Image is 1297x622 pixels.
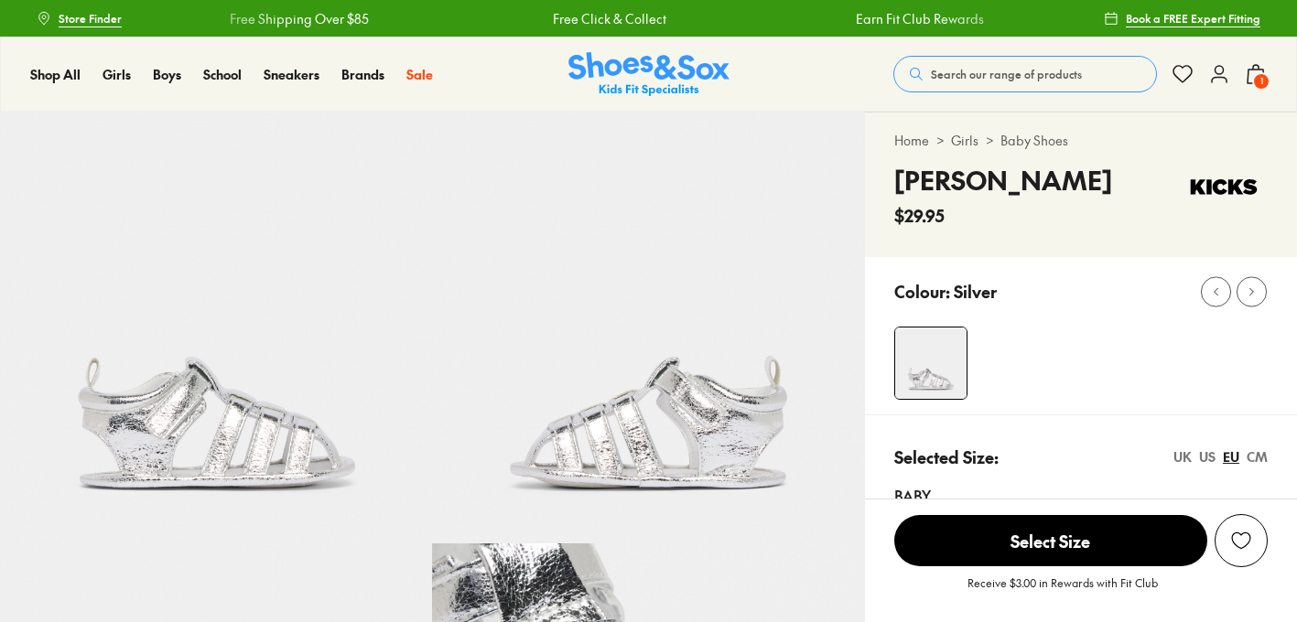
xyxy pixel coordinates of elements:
span: Sneakers [264,65,319,83]
img: 5-561814_1 [432,112,864,543]
span: Select Size [894,515,1207,566]
a: Shoes & Sox [568,52,730,97]
div: > > [894,131,1268,150]
a: Home [894,131,929,150]
a: Sneakers [264,65,319,84]
button: Search our range of products [893,56,1157,92]
div: Baby [894,484,1268,506]
p: Receive $3.00 in Rewards with Fit Club [967,574,1158,607]
p: Selected Size: [894,445,999,469]
a: Free Shipping Over $85 [228,9,367,28]
span: Book a FREE Expert Fitting [1126,10,1260,27]
a: Book a FREE Expert Fitting [1104,2,1260,35]
div: EU [1223,447,1239,466]
button: Select Size [894,514,1207,567]
button: 1 [1245,54,1267,94]
p: Colour: [894,279,950,304]
div: CM [1247,447,1268,466]
span: Brands [341,65,384,83]
div: US [1199,447,1216,466]
a: Girls [103,65,131,84]
span: 1 [1252,72,1270,91]
a: Store Finder [37,2,122,35]
span: Search our range of products [931,66,1082,82]
a: Boys [153,65,181,84]
h4: [PERSON_NAME] [894,161,1112,199]
span: Sale [406,65,433,83]
a: Girls [951,131,978,150]
span: Boys [153,65,181,83]
a: Free Click & Collect [551,9,665,28]
a: Shop All [30,65,81,84]
p: Silver [954,279,997,304]
span: $29.95 [894,203,945,228]
a: Sale [406,65,433,84]
button: Add to Wishlist [1215,514,1268,567]
a: Baby Shoes [1000,131,1068,150]
span: Shop All [30,65,81,83]
a: School [203,65,242,84]
span: School [203,65,242,83]
div: UK [1173,447,1192,466]
a: Brands [341,65,384,84]
span: Store Finder [59,10,122,27]
img: 4-561813_1 [895,327,967,399]
img: Vendor logo [1180,161,1268,216]
a: Earn Fit Club Rewards [854,9,982,28]
span: Girls [103,65,131,83]
img: SNS_Logo_Responsive.svg [568,52,730,97]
